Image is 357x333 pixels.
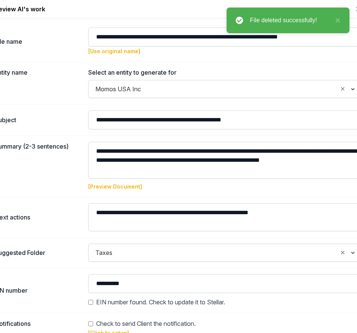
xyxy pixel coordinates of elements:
span: Momos USA Inc [93,84,143,94]
a: [Use original name] [88,48,140,54]
span: Taxes [93,247,114,258]
button: Clear Selected [339,247,346,258]
span: EIN number found. Check to update it to Stellar. [96,298,225,307]
input: Search for option [144,84,337,94]
span: Check to send Client the notification. [96,319,196,328]
button: close [331,16,340,25]
button: Clear Selected [339,84,346,94]
div: File deleted successfully! [250,16,331,25]
a: [Preview Document] [88,183,142,190]
input: Search for option [116,247,337,258]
